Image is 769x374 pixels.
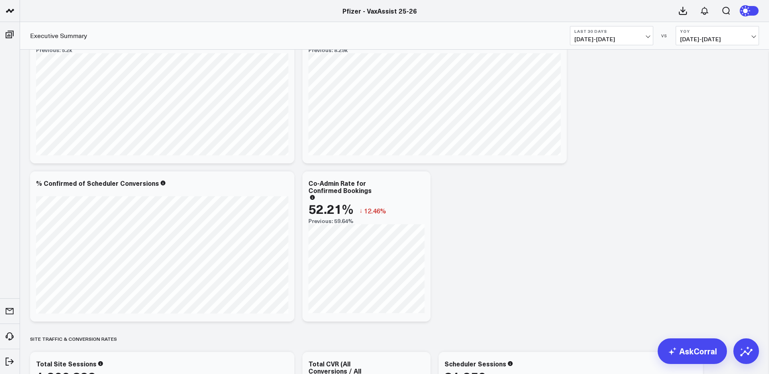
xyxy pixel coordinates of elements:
a: Pfizer - VaxAssist 25-26 [342,6,417,15]
span: [DATE] - [DATE] [680,36,755,42]
a: AskCorral [658,338,727,364]
span: [DATE] - [DATE] [574,36,649,42]
b: YoY [680,29,755,34]
span: ↓ [359,205,362,216]
div: Total Site Sessions [36,359,97,368]
div: Site Traffic & Conversion Rates [30,330,117,348]
div: 52.21% [308,201,353,216]
button: Last 30 Days[DATE]-[DATE] [570,26,653,45]
div: VS [657,33,672,38]
a: Executive Summary [30,31,87,40]
div: Previous: 59.64% [308,218,425,224]
div: Co-Admin Rate for Confirmed Bookings [308,179,372,195]
span: 12.46% [364,206,386,215]
b: Last 30 Days [574,29,649,34]
div: % Confirmed of Scheduler Conversions [36,179,159,187]
button: YoY[DATE]-[DATE] [676,26,759,45]
div: Scheduler Sessions [445,359,506,368]
div: Previous: 8.29k [308,47,561,53]
div: Previous: 5.2k [36,47,288,53]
